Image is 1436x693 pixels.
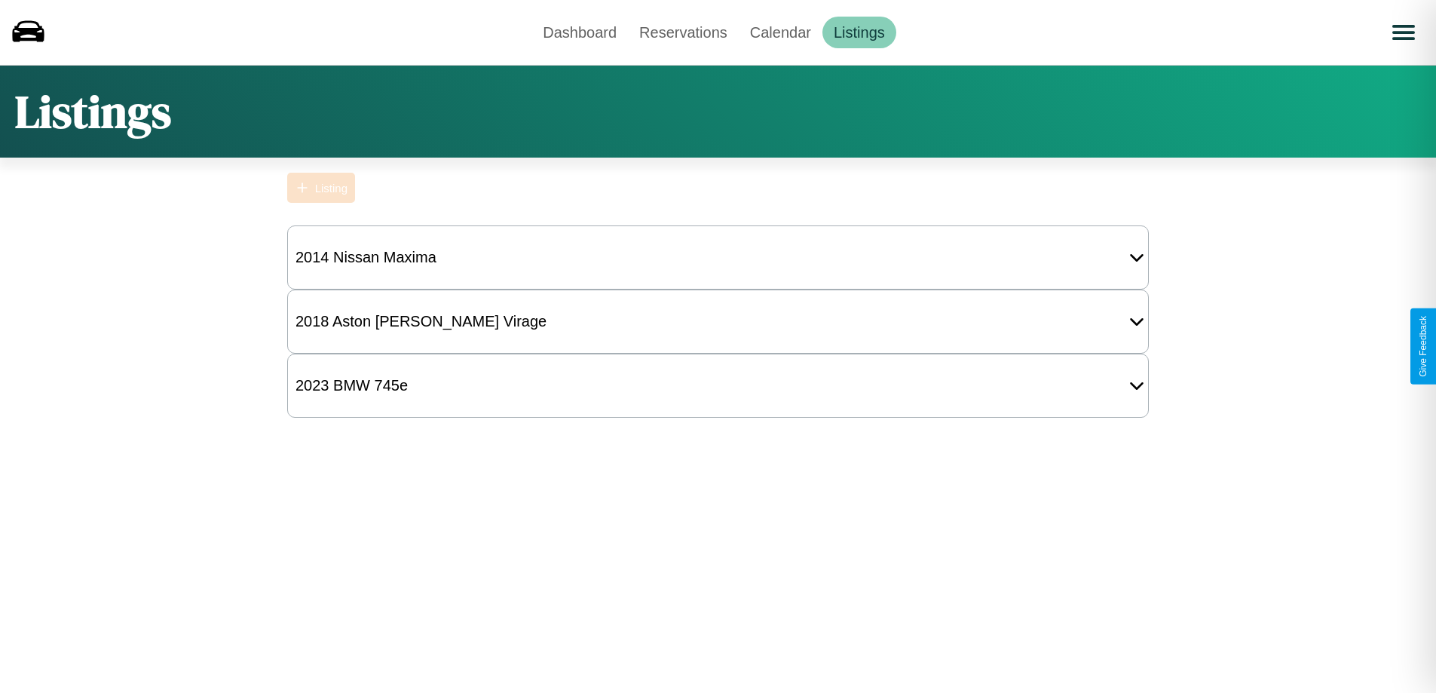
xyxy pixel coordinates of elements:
button: Open menu [1382,11,1425,54]
div: Listing [315,182,348,195]
h1: Listings [15,81,171,143]
a: Calendar [739,17,822,48]
button: Listing [287,173,355,203]
div: Give Feedback [1418,316,1428,377]
div: 2014 Nissan Maxima [288,241,444,274]
a: Listings [822,17,896,48]
a: Reservations [628,17,739,48]
div: 2023 BMW 745e [288,369,415,402]
div: 2018 Aston [PERSON_NAME] Virage [288,305,554,338]
a: Dashboard [531,17,628,48]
